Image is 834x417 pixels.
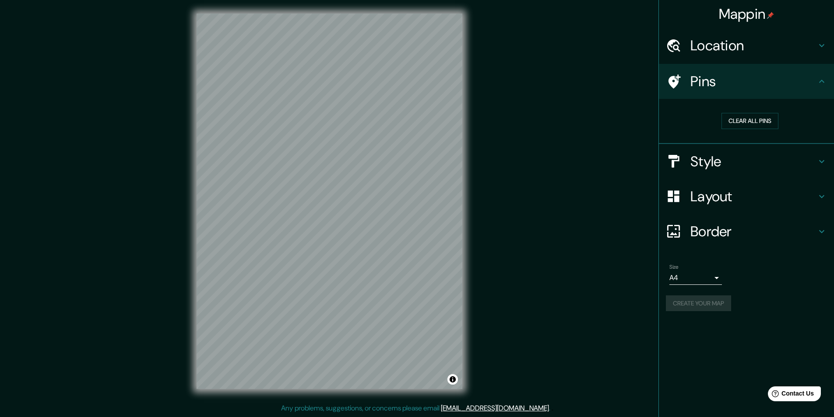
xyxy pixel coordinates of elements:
div: Pins [659,64,834,99]
div: . [550,403,552,413]
div: A4 [669,271,722,285]
img: pin-icon.png [767,12,774,19]
button: Toggle attribution [447,374,458,385]
h4: Style [690,153,816,170]
div: Border [659,214,834,249]
h4: Border [690,223,816,240]
div: . [552,403,553,413]
h4: Location [690,37,816,54]
label: Size [669,263,679,270]
iframe: Help widget launcher [756,383,824,407]
div: Layout [659,179,834,214]
div: Location [659,28,834,63]
h4: Mappin [719,5,774,23]
p: Any problems, suggestions, or concerns please email . [281,403,550,413]
h4: Layout [690,188,816,205]
div: Style [659,144,834,179]
button: Clear all pins [721,113,778,129]
a: [EMAIL_ADDRESS][DOMAIN_NAME] [441,403,549,413]
canvas: Map [197,14,462,389]
h4: Pins [690,73,816,90]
